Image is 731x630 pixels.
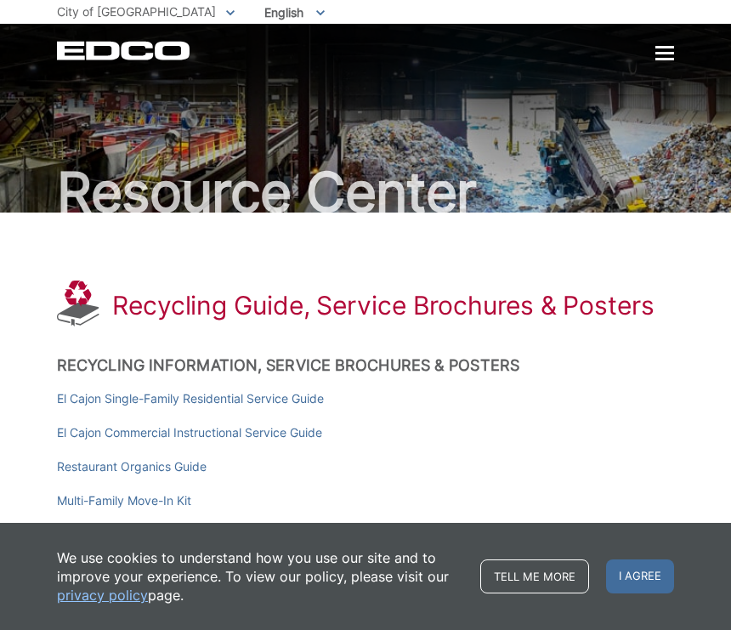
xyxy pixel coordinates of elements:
[57,165,674,219] h2: Resource Center
[57,491,191,510] a: Multi-Family Move-In Kit
[57,423,322,442] a: El Cajon Commercial Instructional Service Guide
[57,4,216,19] span: City of [GEOGRAPHIC_DATA]
[606,559,674,593] span: I agree
[57,356,674,375] h2: Recycling Information, Service Brochures & Posters
[57,548,463,604] p: We use cookies to understand how you use our site and to improve your experience. To view our pol...
[112,290,654,321] h1: Recycling Guide, Service Brochures & Posters
[57,586,148,604] a: privacy policy
[57,457,207,476] a: Restaurant Organics Guide
[57,41,192,60] a: EDCD logo. Return to the homepage.
[480,559,589,593] a: Tell me more
[57,389,324,408] a: El Cajon Single-Family Residential Service Guide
